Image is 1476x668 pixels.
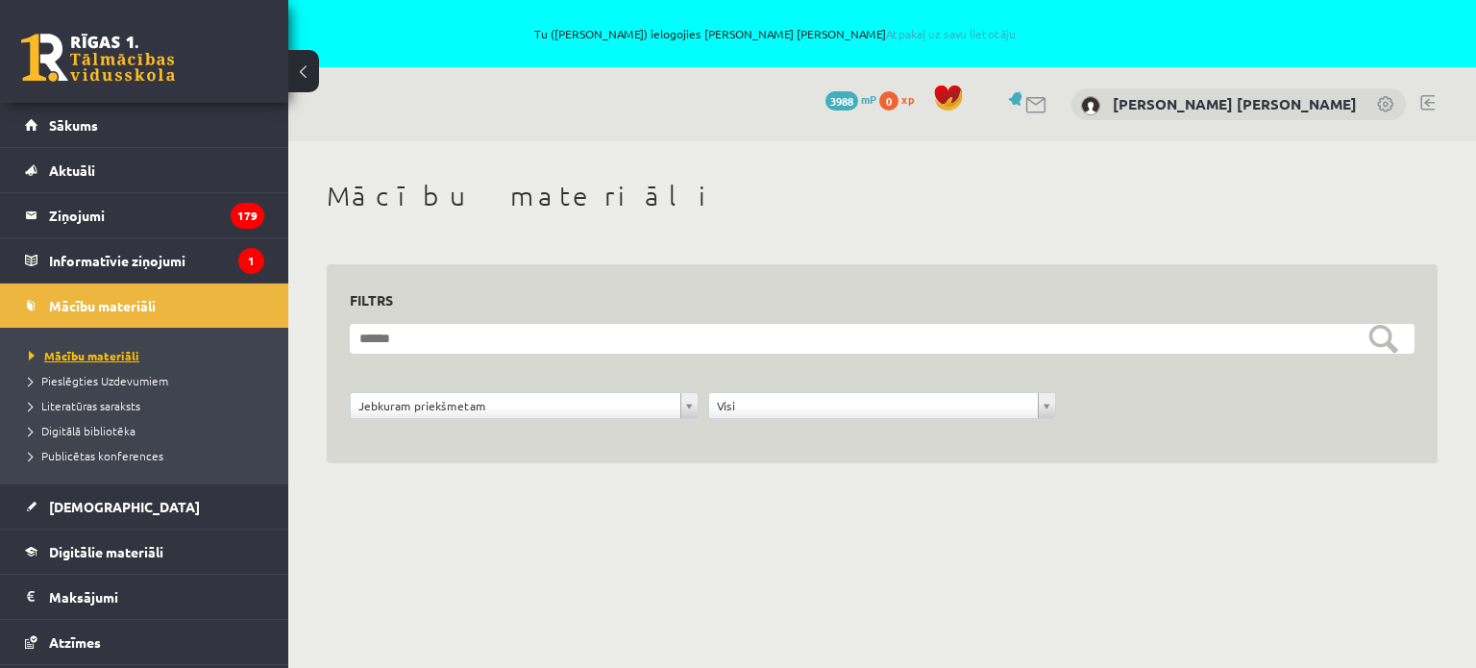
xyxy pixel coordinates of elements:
[879,91,898,111] span: 0
[29,423,135,438] span: Digitālā bibliotēka
[49,116,98,134] span: Sākums
[1113,94,1357,113] a: [PERSON_NAME] [PERSON_NAME]
[25,484,264,529] a: [DEMOGRAPHIC_DATA]
[29,373,168,388] span: Pieslēgties Uzdevumiem
[29,397,269,414] a: Literatūras saraksts
[49,193,264,237] legend: Ziņojumi
[327,180,1438,212] h1: Mācību materiāli
[25,575,264,619] a: Maksājumi
[221,28,1328,39] span: Tu ([PERSON_NAME]) ielogojies [PERSON_NAME] [PERSON_NAME]
[29,447,269,464] a: Publicētas konferences
[351,393,698,418] a: Jebkuram priekšmetam
[49,498,200,515] span: [DEMOGRAPHIC_DATA]
[25,103,264,147] a: Sākums
[49,238,264,283] legend: Informatīvie ziņojumi
[25,620,264,664] a: Atzīmes
[238,248,264,274] i: 1
[29,372,269,389] a: Pieslēgties Uzdevumiem
[25,148,264,192] a: Aktuāli
[350,287,1391,313] h3: Filtrs
[25,284,264,328] a: Mācību materiāli
[25,530,264,574] a: Digitālie materiāli
[861,91,876,107] span: mP
[29,448,163,463] span: Publicētas konferences
[717,393,1031,418] span: Visi
[21,34,175,82] a: Rīgas 1. Tālmācības vidusskola
[29,348,139,363] span: Mācību materiāli
[231,203,264,229] i: 179
[49,161,95,179] span: Aktuāli
[49,543,163,560] span: Digitālie materiāli
[25,193,264,237] a: Ziņojumi179
[1081,96,1100,115] img: Daniels Legzdiņš
[29,422,269,439] a: Digitālā bibliotēka
[49,633,101,651] span: Atzīmes
[49,297,156,314] span: Mācību materiāli
[25,238,264,283] a: Informatīvie ziņojumi1
[879,91,923,107] a: 0 xp
[886,26,1016,41] a: Atpakaļ uz savu lietotāju
[29,347,269,364] a: Mācību materiāli
[49,575,264,619] legend: Maksājumi
[709,393,1056,418] a: Visi
[901,91,914,107] span: xp
[825,91,876,107] a: 3988 mP
[825,91,858,111] span: 3988
[358,393,673,418] span: Jebkuram priekšmetam
[29,398,140,413] span: Literatūras saraksts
